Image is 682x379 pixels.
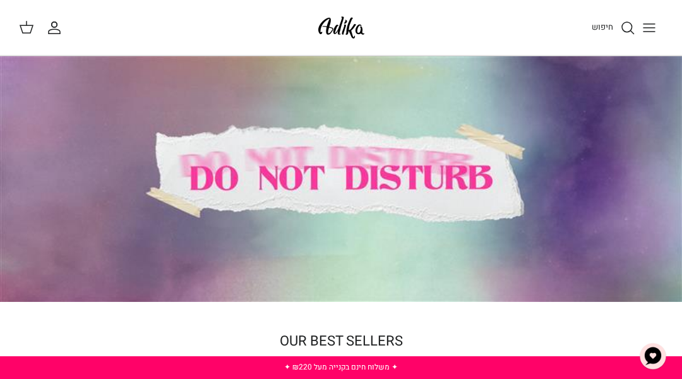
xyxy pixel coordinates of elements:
a: חיפוש [592,20,635,35]
a: ✦ משלוח חינם בקנייה מעל ₪220 ✦ [284,361,398,373]
a: OUR BEST SELLERS [280,331,403,351]
a: החשבון שלי [47,20,67,35]
button: צ'אט [634,337,672,375]
button: Toggle menu [635,14,663,42]
span: חיפוש [592,21,613,33]
img: Adika IL [314,13,368,42]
